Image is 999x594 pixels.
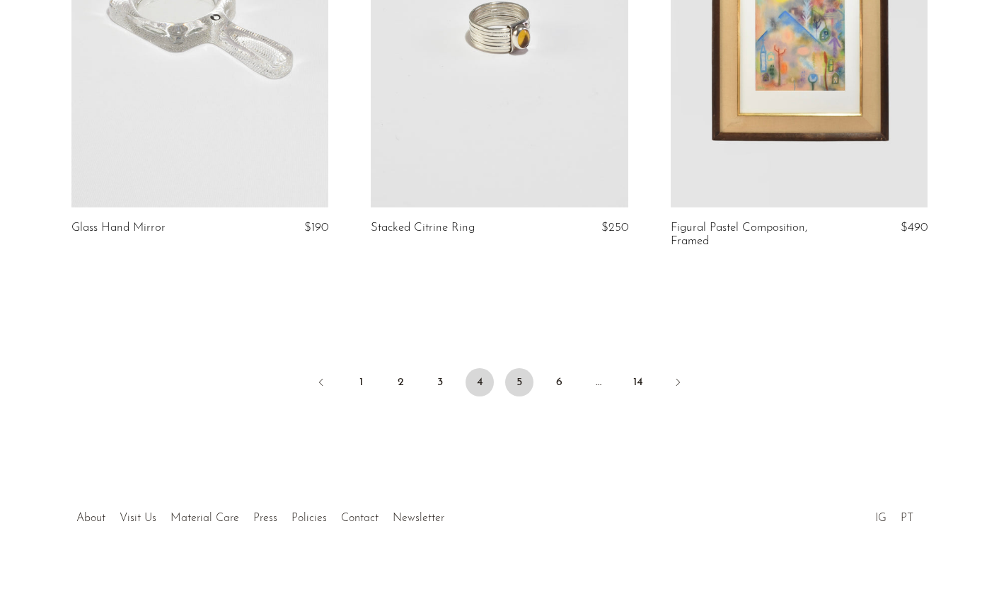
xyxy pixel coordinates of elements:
[545,368,573,396] a: 6
[901,513,913,524] a: PT
[76,513,105,524] a: About
[386,368,415,396] a: 2
[868,501,920,528] ul: Social Medias
[875,513,887,524] a: IG
[347,368,375,396] a: 1
[664,368,692,399] a: Next
[901,222,928,234] span: $490
[291,513,327,524] a: Policies
[341,513,379,524] a: Contact
[120,513,156,524] a: Visit Us
[371,222,475,234] a: Stacked Citrine Ring
[671,222,842,248] a: Figural Pastel Composition, Framed
[584,368,613,396] span: …
[426,368,454,396] a: 3
[71,222,166,234] a: Glass Hand Mirror
[171,513,239,524] a: Material Care
[304,222,328,234] span: $190
[253,513,277,524] a: Press
[505,368,533,396] a: 5
[466,368,494,396] span: 4
[69,501,451,528] ul: Quick links
[601,222,628,234] span: $250
[624,368,652,396] a: 14
[307,368,335,399] a: Previous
